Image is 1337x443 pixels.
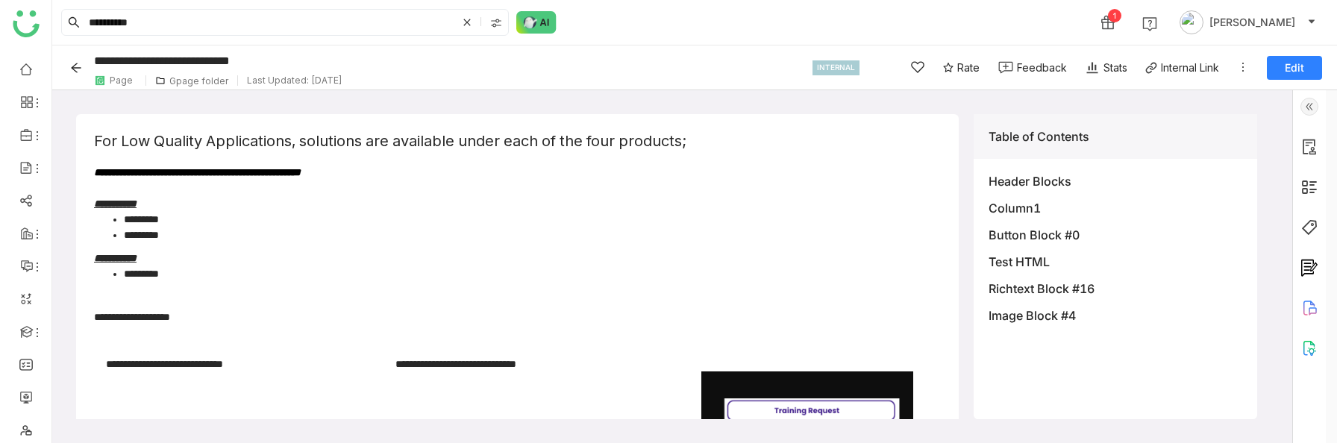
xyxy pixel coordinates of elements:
button: [PERSON_NAME] [1177,10,1319,34]
div: Page [110,75,133,86]
div: Table of Contents [974,114,1257,159]
button: Edit [1267,56,1322,80]
span: Edit [1285,60,1304,75]
img: paper.svg [94,75,106,87]
span: Rate [957,60,980,75]
div: Header Blocks [989,174,1242,189]
div: 1 [1108,9,1121,22]
div: Richtext Block #16 [989,281,1242,296]
div: Internal Link [1161,61,1219,74]
img: folder.svg [155,75,166,86]
img: search-type.svg [490,17,502,29]
img: logo [13,10,40,37]
div: Image Block #4 [989,308,1242,323]
div: For Low Quality Applications, solutions are available under each of the four products; [94,132,941,150]
div: Button Block #0 [989,227,1242,242]
div: Column1 [989,201,1242,216]
div: Last Updated: [DATE] [247,75,342,86]
div: Stats [1085,60,1127,75]
div: Gpage folder [169,75,228,87]
span: [PERSON_NAME] [1209,14,1295,31]
img: avatar [1180,10,1203,34]
img: feedback-1.svg [998,61,1013,74]
img: stats.svg [1085,60,1100,75]
div: Feedback [1017,60,1067,75]
img: ask-buddy-normal.svg [516,11,557,34]
div: INTERNAL [812,60,859,75]
img: help.svg [1142,16,1157,31]
button: Back [67,56,90,80]
div: Test HTML [989,254,1242,269]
